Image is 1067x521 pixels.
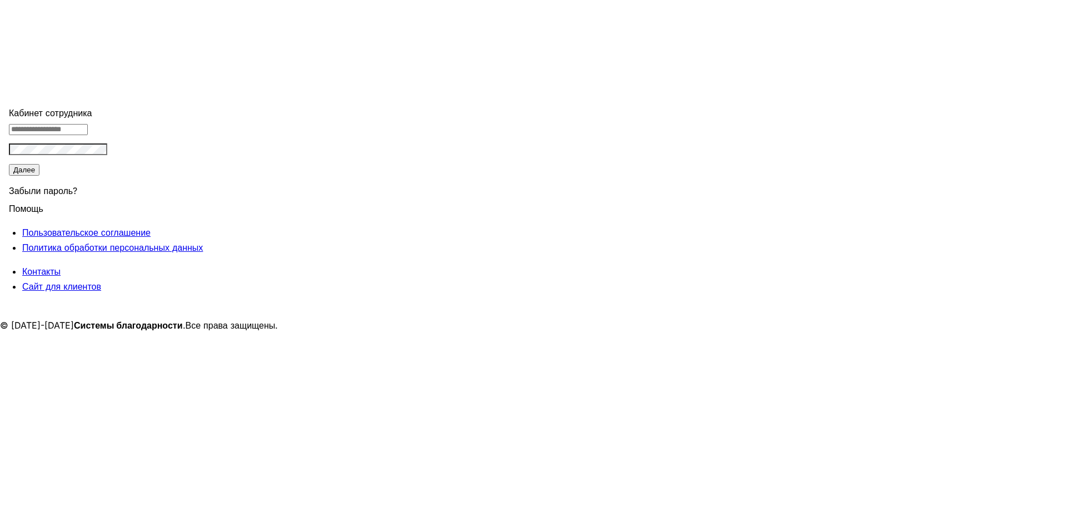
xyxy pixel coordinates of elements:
span: Помощь [9,196,43,214]
a: Сайт для клиентов [22,281,101,292]
div: Кабинет сотрудника [9,106,241,121]
strong: Системы благодарности [74,320,183,331]
a: Контакты [22,266,61,277]
div: Забыли пароль? [9,177,241,201]
button: Далее [9,164,39,176]
a: Политика обработки персональных данных [22,242,203,253]
a: Пользовательское соглашение [22,227,151,238]
span: Все права защищены. [186,320,278,331]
